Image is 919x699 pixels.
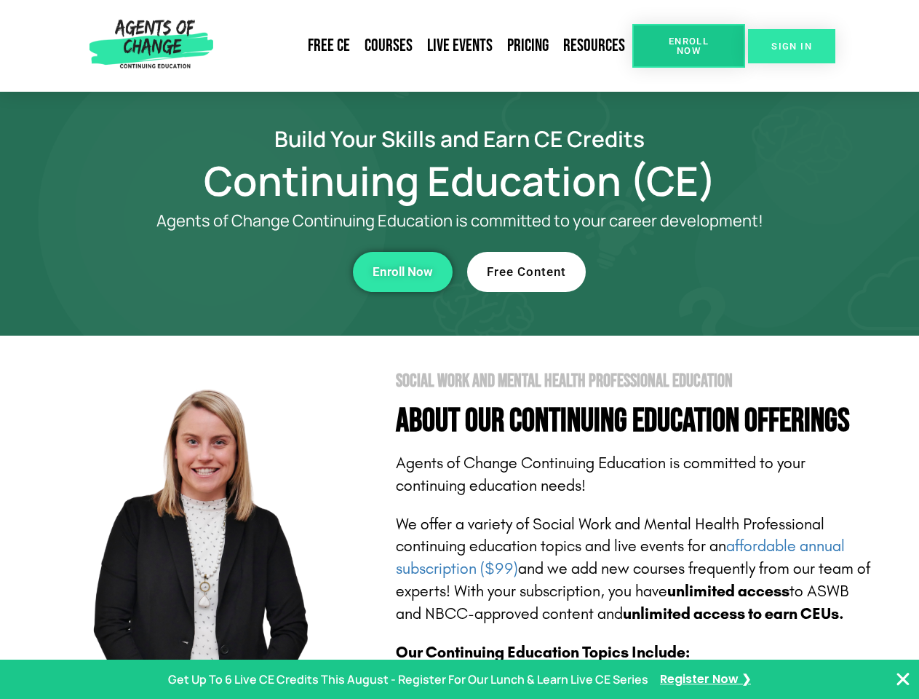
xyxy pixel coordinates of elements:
b: unlimited access [667,582,789,601]
a: Register Now ❯ [660,669,751,690]
a: SIGN IN [748,29,835,63]
nav: Menu [219,29,632,63]
a: Courses [357,29,420,63]
a: Enroll Now [353,252,453,292]
p: Get Up To 6 Live CE Credits This August - Register For Our Lunch & Learn Live CE Series [168,669,648,690]
a: Enroll Now [632,24,745,68]
h4: About Our Continuing Education Offerings [396,405,875,438]
b: Our Continuing Education Topics Include: [396,643,690,662]
a: Live Events [420,29,500,63]
span: Enroll Now [373,266,433,278]
h1: Continuing Education (CE) [45,164,875,197]
b: unlimited access to earn CEUs. [623,604,844,623]
span: Enroll Now [656,36,722,55]
h2: Build Your Skills and Earn CE Credits [45,128,875,149]
span: SIGN IN [771,42,812,51]
span: Agents of Change Continuing Education is committed to your continuing education needs! [396,454,805,495]
span: Free Content [487,266,566,278]
p: Agents of Change Continuing Education is committed to your career development! [103,212,816,230]
h2: Social Work and Mental Health Professional Education [396,372,875,390]
a: Pricing [500,29,556,63]
button: Close Banner [894,671,912,688]
a: Resources [556,29,632,63]
p: We offer a variety of Social Work and Mental Health Professional continuing education topics and ... [396,513,875,625]
a: Free CE [301,29,357,63]
a: Free Content [467,252,586,292]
